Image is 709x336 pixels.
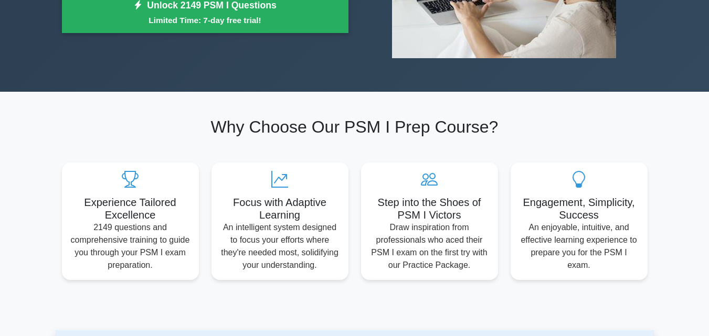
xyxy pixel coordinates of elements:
[220,221,340,272] p: An intelligent system designed to focus your efforts where they're needed most, solidifying your ...
[75,14,335,26] small: Limited Time: 7-day free trial!
[70,196,191,221] h5: Experience Tailored Excellence
[70,221,191,272] p: 2149 questions and comprehensive training to guide you through your PSM I exam preparation.
[369,196,490,221] h5: Step into the Shoes of PSM I Victors
[62,117,648,137] h2: Why Choose Our PSM I Prep Course?
[220,196,340,221] h5: Focus with Adaptive Learning
[519,221,639,272] p: An enjoyable, intuitive, and effective learning experience to prepare you for the PSM I exam.
[519,196,639,221] h5: Engagement, Simplicity, Success
[369,221,490,272] p: Draw inspiration from professionals who aced their PSM I exam on the first try with our Practice ...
